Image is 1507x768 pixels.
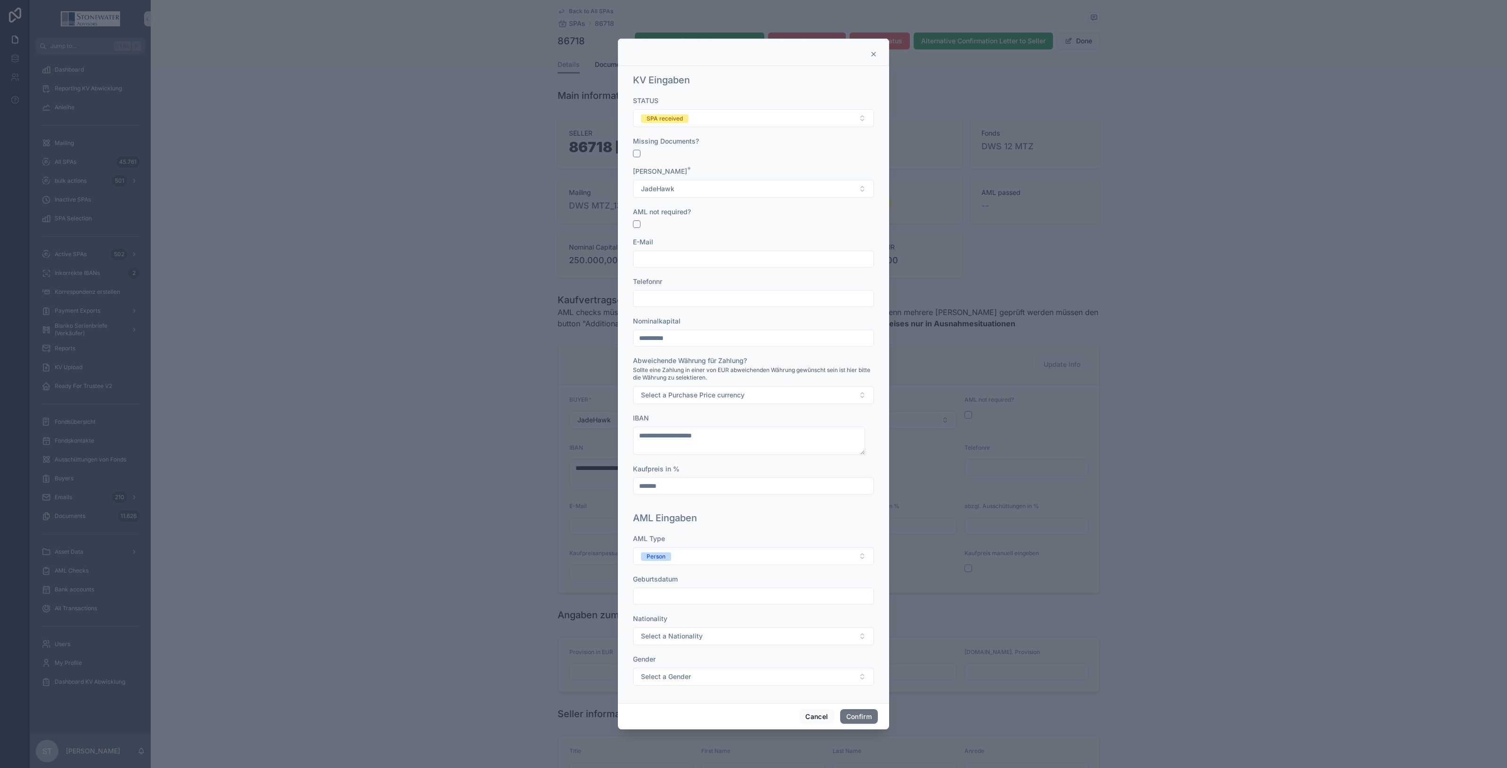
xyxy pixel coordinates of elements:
[633,277,662,285] span: Telefonnr
[633,109,874,127] button: Select Button
[641,631,703,641] span: Select a Nationality
[633,668,874,686] button: Select Button
[641,672,691,681] span: Select a Gender
[633,180,874,198] button: Select Button
[641,390,745,400] span: Select a Purchase Price currency
[647,114,683,123] div: SPA received
[633,208,691,216] span: AML not required?
[633,356,747,364] span: Abweichende Währung für Zahlung?
[633,414,649,422] span: IBAN
[633,465,680,473] span: Kaufpreis in %
[633,238,653,246] span: E-Mail
[633,386,874,404] button: Select Button
[647,552,665,561] div: Person
[633,317,681,325] span: Nominalkapital
[633,366,874,381] span: Sollte eine Zahlung in einer von EUR abweichenden Währung gewünscht sein ist hier bitte die Währu...
[633,655,656,663] span: Gender
[633,534,665,542] span: AML Type
[633,73,690,87] h1: KV Eingaben
[633,97,658,105] span: STATUS
[633,167,687,175] span: [PERSON_NAME]
[641,184,674,194] span: JadeHawk
[633,137,699,145] span: Missing Documents?
[799,709,834,724] button: Cancel
[633,547,874,565] button: Select Button
[840,709,878,724] button: Confirm
[633,575,678,583] span: Geburtsdatum
[633,511,697,525] h1: AML Eingaben
[633,614,667,622] span: Nationality
[633,627,874,645] button: Select Button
